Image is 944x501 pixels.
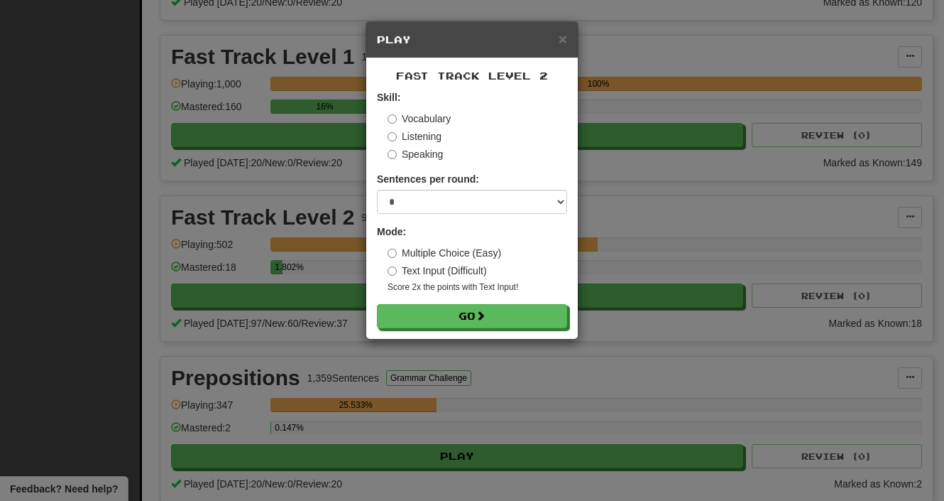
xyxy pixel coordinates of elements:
[388,249,397,258] input: Multiple Choice (Easy)
[388,281,567,293] small: Score 2x the points with Text Input !
[388,266,397,276] input: Text Input (Difficult)
[377,304,567,328] button: Go
[396,70,548,82] span: Fast Track Level 2
[377,33,567,47] h5: Play
[559,31,567,46] button: Close
[388,114,397,124] input: Vocabulary
[377,172,479,186] label: Sentences per round:
[388,264,487,278] label: Text Input (Difficult)
[388,147,443,161] label: Speaking
[388,112,451,126] label: Vocabulary
[388,132,397,141] input: Listening
[388,129,441,144] label: Listening
[377,92,400,103] strong: Skill:
[388,246,501,260] label: Multiple Choice (Easy)
[377,226,406,237] strong: Mode:
[388,150,397,159] input: Speaking
[559,31,567,47] span: ×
